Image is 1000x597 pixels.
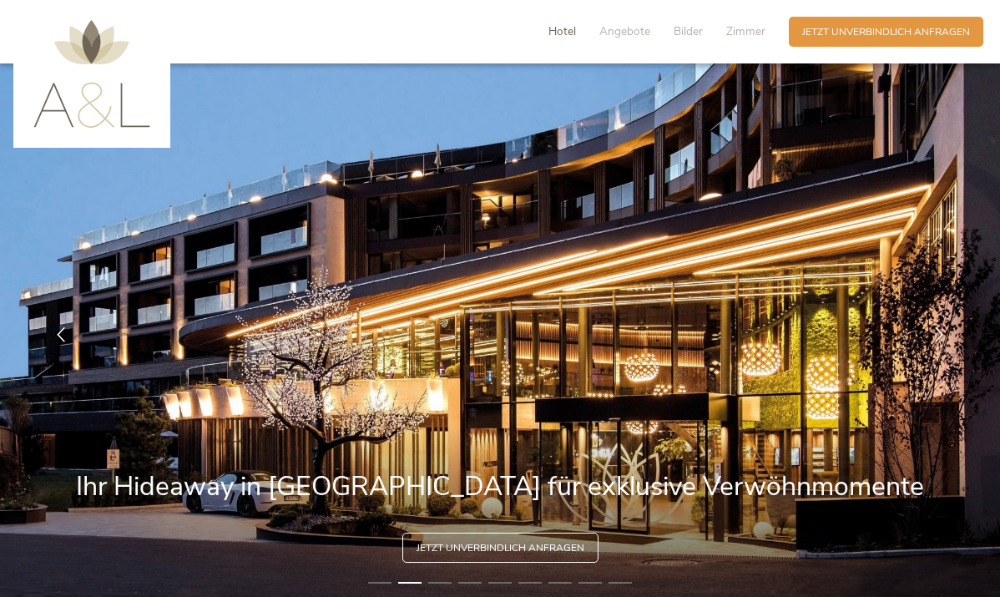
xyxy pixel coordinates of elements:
span: Zimmer [726,23,765,39]
span: Jetzt unverbindlich anfragen [802,25,970,39]
span: Angebote [599,23,650,39]
span: Jetzt unverbindlich anfragen [417,541,584,555]
span: Hotel [548,23,576,39]
span: Bilder [674,23,703,39]
img: AMONTI & LUNARIS Wellnessresort [33,20,150,128]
